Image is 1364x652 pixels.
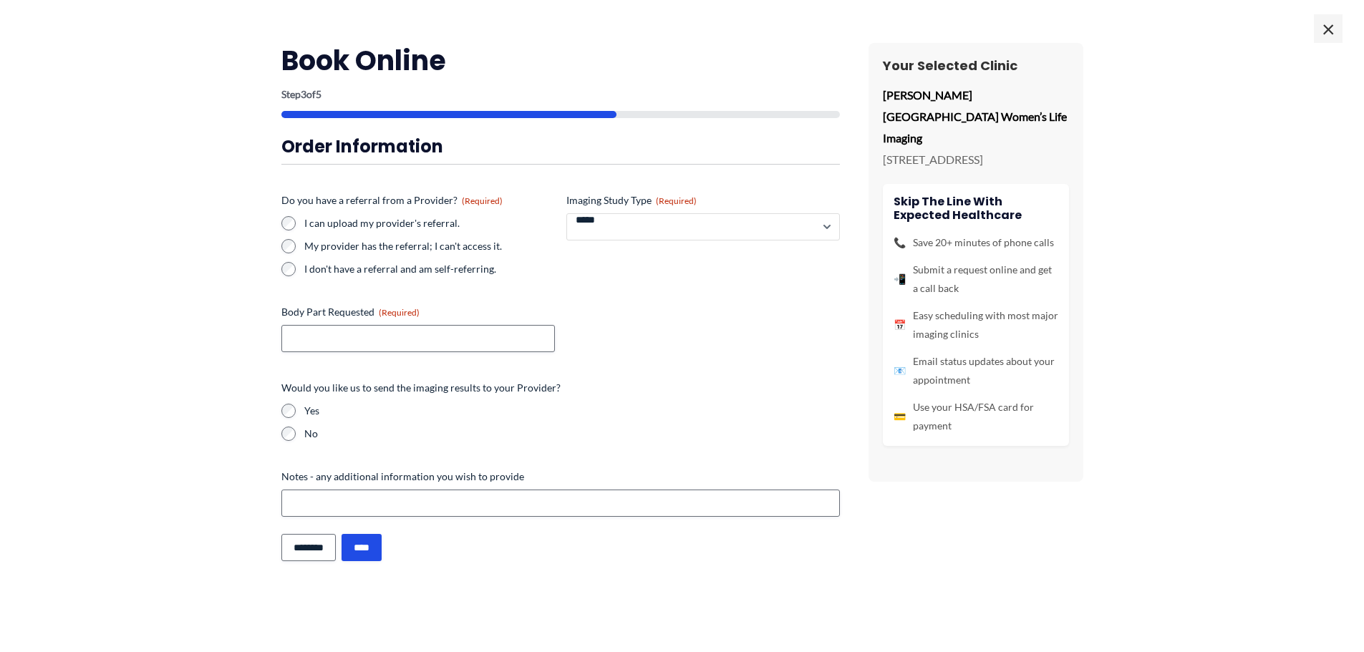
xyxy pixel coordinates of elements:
li: Use your HSA/FSA card for payment [894,398,1058,435]
label: Yes [304,404,840,418]
h4: Skip the line with Expected Healthcare [894,195,1058,222]
label: Imaging Study Type [566,193,840,208]
li: Submit a request online and get a call back [894,261,1058,298]
label: My provider has the referral; I can't access it. [304,239,555,253]
label: I can upload my provider's referral. [304,216,555,230]
span: (Required) [462,195,503,206]
label: Notes - any additional information you wish to provide [281,469,840,484]
label: Body Part Requested [281,305,555,319]
span: (Required) [656,195,697,206]
legend: Do you have a referral from a Provider? [281,193,503,208]
label: No [304,427,840,441]
span: (Required) [379,307,420,318]
legend: Would you like us to send the imaging results to your Provider? [281,381,561,395]
span: 5 [316,88,321,100]
h2: Book Online [281,43,840,78]
span: 📞 [894,233,906,252]
h3: Order Information [281,135,840,157]
span: 📲 [894,270,906,288]
li: Save 20+ minutes of phone calls [894,233,1058,252]
span: 📅 [894,316,906,334]
p: Step of [281,89,840,99]
span: × [1314,14,1343,43]
span: 3 [301,88,306,100]
h3: Your Selected Clinic [883,57,1069,74]
span: 💳 [894,407,906,426]
li: Easy scheduling with most major imaging clinics [894,306,1058,344]
span: 📧 [894,361,906,380]
label: I don't have a referral and am self-referring. [304,262,555,276]
p: [PERSON_NAME][GEOGRAPHIC_DATA] Women’s Life Imaging [883,84,1069,148]
p: [STREET_ADDRESS] [883,149,1069,170]
li: Email status updates about your appointment [894,352,1058,389]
